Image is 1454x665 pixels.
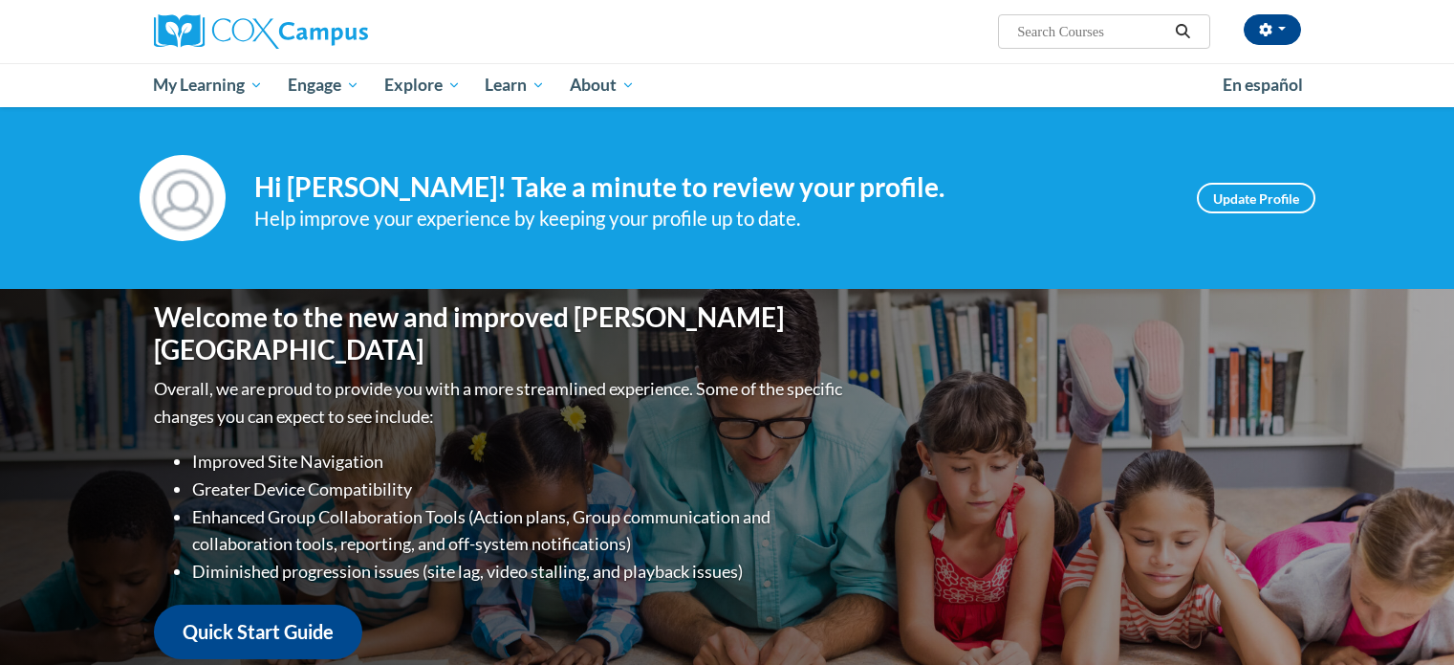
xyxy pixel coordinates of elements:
[154,301,847,366] h1: Welcome to the new and improved [PERSON_NAME][GEOGRAPHIC_DATA]
[254,171,1168,204] h4: Hi [PERSON_NAME]! Take a minute to review your profile.
[1210,65,1315,105] a: En español
[275,63,372,107] a: Engage
[154,605,362,659] a: Quick Start Guide
[153,74,263,97] span: My Learning
[1223,75,1303,95] span: En español
[1168,20,1197,43] button: Search
[192,448,847,476] li: Improved Site Navigation
[154,14,517,49] a: Cox Campus
[472,63,557,107] a: Learn
[125,63,1330,107] div: Main menu
[288,74,359,97] span: Engage
[384,74,461,97] span: Explore
[485,74,545,97] span: Learn
[192,503,847,559] li: Enhanced Group Collaboration Tools (Action plans, Group communication and collaboration tools, re...
[372,63,473,107] a: Explore
[1244,14,1301,45] button: Account Settings
[192,558,847,586] li: Diminished progression issues (site lag, video stalling, and playback issues)
[154,375,847,431] p: Overall, we are proud to provide you with a more streamlined experience. Some of the specific cha...
[154,14,368,49] img: Cox Campus
[192,476,847,503] li: Greater Device Compatibility
[1015,20,1168,43] input: Search Courses
[254,203,1168,234] div: Help improve your experience by keeping your profile up to date.
[1378,588,1439,650] iframe: Button to launch messaging window
[141,63,276,107] a: My Learning
[140,155,226,241] img: Profile Image
[570,74,635,97] span: About
[557,63,647,107] a: About
[1197,183,1315,213] a: Update Profile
